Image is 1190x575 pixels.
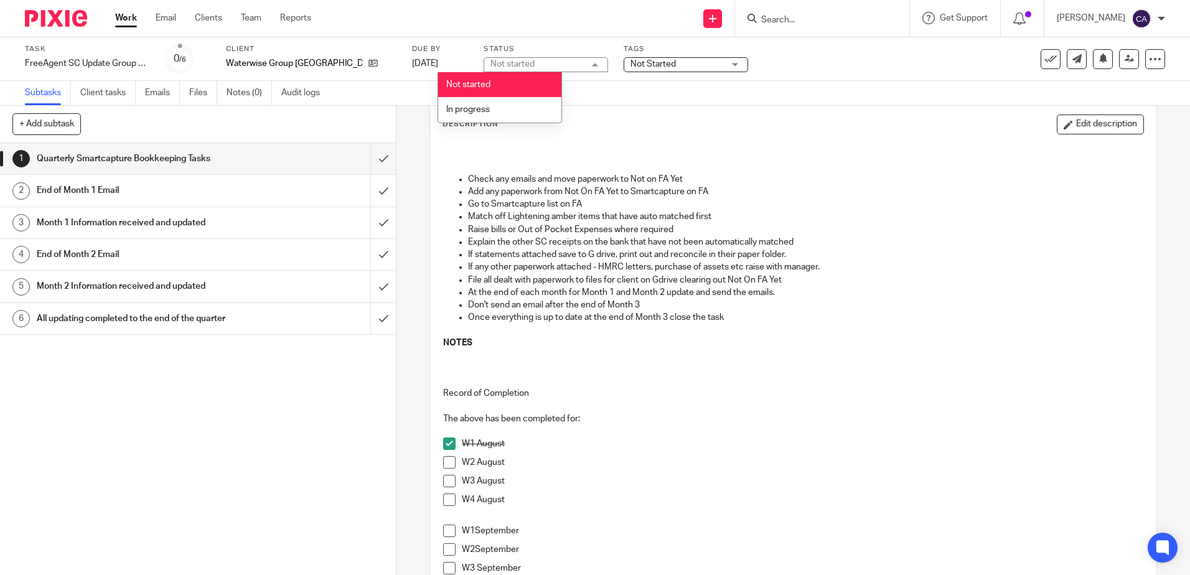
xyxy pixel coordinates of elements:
p: [PERSON_NAME] [1057,12,1125,24]
p: W2September [462,543,1143,556]
p: W1September [462,525,1143,537]
h1: End of Month 2 Email [37,245,251,264]
p: Check any emails and move paperwork to Not on FA Yet [468,173,1143,185]
span: Not Started [630,60,676,68]
p: If statements attached save to G drive, print out and reconcile in their paper folder. [468,248,1143,261]
small: /6 [179,56,186,63]
label: Tags [624,44,748,54]
p: Record of Completion [443,387,1143,400]
p: W3 September [462,562,1143,574]
div: 5 [12,278,30,296]
a: Reports [280,12,311,24]
span: In progress [446,105,490,114]
a: Emails [145,81,180,105]
a: Email [156,12,176,24]
a: Files [189,81,217,105]
a: Work [115,12,137,24]
div: 4 [12,246,30,263]
p: W3 August [462,475,1143,487]
p: At the end of each month for Month 1 and Month 2 update and send the emails. [468,286,1143,299]
div: 0 [174,52,186,66]
p: If any other paperwork attached - HMRC letters, purchase of assets etc raise with manager. [468,261,1143,273]
p: File all dealt with paperwork to files for client on Gdrive clearing out Not On FA Yet [468,274,1143,286]
label: Status [484,44,608,54]
strong: NOTES [443,339,472,347]
label: Client [226,44,396,54]
p: W4 August [462,493,1143,506]
h1: Month 2 Information received and updated [37,277,251,296]
a: Clients [195,12,222,24]
span: [DATE] [412,59,438,68]
img: svg%3E [1131,9,1151,29]
p: Explain the other SC receipts on the bank that have not been automatically matched [468,236,1143,248]
span: Get Support [940,14,988,22]
p: Raise bills or Out of Pocket Expenses where required [468,223,1143,236]
div: 3 [12,214,30,231]
div: 2 [12,182,30,200]
a: Subtasks [25,81,71,105]
div: 1 [12,150,30,167]
a: Client tasks [80,81,136,105]
p: The above has been completed for: [443,413,1143,425]
a: Notes (0) [227,81,272,105]
img: Pixie [25,10,87,27]
button: Edit description [1057,115,1144,134]
p: Go to Smartcapture list on FA [468,198,1143,210]
h1: Quarterly Smartcapture Bookkeeping Tasks [37,149,251,168]
p: Add any paperwork from Not On FA Yet to Smartcapture on FA [468,185,1143,198]
p: Description [443,119,498,129]
p: Waterwise Group [GEOGRAPHIC_DATA] [226,57,362,70]
input: Search [760,15,872,26]
button: + Add subtask [12,113,81,134]
label: Due by [412,44,468,54]
div: 6 [12,310,30,327]
p: Once everything is up to date at the end of Month 3 close the task [468,311,1143,324]
h1: All updating completed to the end of the quarter [37,309,251,328]
p: Don't send an email after the end of Month 3 [468,299,1143,311]
div: FreeAgent SC Update Group 2 - July - September, 2025 [25,57,149,70]
div: Not started [490,60,535,68]
h1: End of Month 1 Email [37,181,251,200]
p: Match off Lightening amber items that have auto matched first [468,210,1143,223]
h1: Month 1 Information received and updated [37,213,251,232]
a: Team [241,12,261,24]
label: Task [25,44,149,54]
div: FreeAgent SC Update Group 2 - [DATE] - [DATE] [25,57,149,70]
a: Audit logs [281,81,329,105]
span: Not started [446,80,490,89]
p: W1 August [462,437,1143,450]
p: W2 August [462,456,1143,469]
